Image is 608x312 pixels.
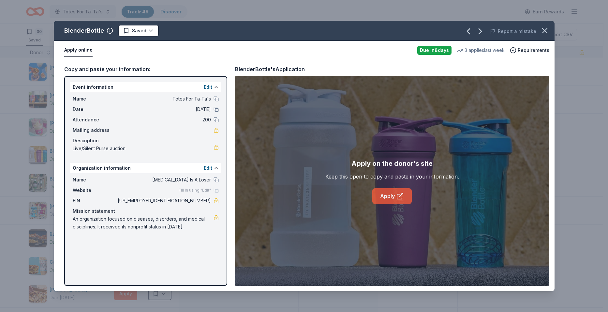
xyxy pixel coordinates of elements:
[64,43,93,57] button: Apply online
[351,158,433,169] div: Apply on the donor's site
[132,27,146,35] span: Saved
[73,126,116,134] span: Mailing address
[73,215,214,231] span: An organization focused on diseases, disorders, and medical disciplines. It received its nonprofi...
[116,116,211,124] span: 200
[73,207,219,215] div: Mission statement
[73,145,214,152] span: Live/Silent Purse auction
[70,82,221,92] div: Event information
[73,186,116,194] span: Website
[204,83,212,91] button: Edit
[116,197,211,205] span: [US_EMPLOYER_IDENTIFICATION_NUMBER]
[457,46,505,54] div: 3 applies last week
[518,46,549,54] span: Requirements
[372,188,412,204] a: Apply
[64,65,227,73] div: Copy and paste your information:
[116,105,211,113] span: [DATE]
[417,46,452,55] div: Due in 8 days
[73,95,116,103] span: Name
[116,176,211,184] span: [MEDICAL_DATA] Is A Loser
[70,163,221,173] div: Organization information
[118,25,159,37] button: Saved
[73,197,116,205] span: EIN
[73,176,116,184] span: Name
[73,116,116,124] span: Attendance
[73,137,219,145] div: Description
[325,173,459,180] div: Keep this open to copy and paste in your information.
[235,65,305,73] div: BlenderBottle's Application
[490,27,536,35] button: Report a mistake
[64,25,104,36] div: BlenderBottle
[510,46,549,54] button: Requirements
[179,188,211,193] span: Fill in using "Edit"
[116,95,211,103] span: Totes For Ta-Ta's
[204,164,212,172] button: Edit
[73,105,116,113] span: Date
